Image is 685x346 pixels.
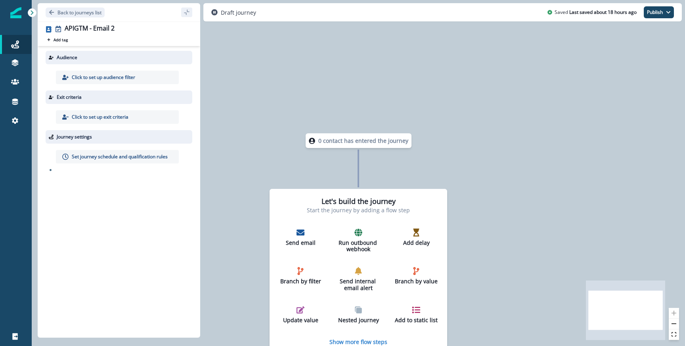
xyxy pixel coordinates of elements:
[276,303,325,327] button: Update value
[321,197,396,206] h2: Let's build the journey
[337,317,380,324] p: Nested journey
[333,225,383,256] button: Run outbound webhook
[279,240,322,246] p: Send email
[72,113,128,121] p: Click to set up exit criteria
[221,8,256,17] p: Draft journey
[282,133,434,148] div: 0 contact has entered the journey
[394,317,438,324] p: Add to static list
[333,303,383,327] button: Nested journey
[57,94,82,101] p: Exit criteria
[569,9,637,16] p: Last saved about 18 hours ago
[57,133,92,140] p: Journey settings
[555,9,568,16] p: Saved
[46,37,69,43] button: Add tag
[181,8,192,17] button: sidebar collapse toggle
[276,225,325,250] button: Send email
[57,9,101,16] p: Back to journeys list
[329,338,387,346] button: Show more flow steps
[318,136,408,145] p: 0 contact has entered the journey
[10,7,21,18] img: Inflection
[65,25,115,33] div: APIGTM - Email 2
[72,74,135,81] p: Click to set up audience filter
[57,54,77,61] p: Audience
[276,264,325,288] button: Branch by filter
[333,264,383,295] button: Send internal email alert
[394,240,438,246] p: Add delay
[644,6,674,18] button: Publish
[54,37,68,42] p: Add tag
[669,329,679,340] button: fit view
[669,319,679,329] button: zoom out
[279,317,322,324] p: Update value
[46,8,105,17] button: Go back
[337,278,380,292] p: Send internal email alert
[279,278,322,285] p: Branch by filter
[307,206,410,214] p: Start the journey by adding a flow step
[394,278,438,285] p: Branch by value
[337,240,380,253] p: Run outbound webhook
[391,225,441,250] button: Add delay
[391,264,441,288] button: Branch by value
[391,303,441,327] button: Add to static list
[72,153,168,160] p: Set journey schedule and qualification rules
